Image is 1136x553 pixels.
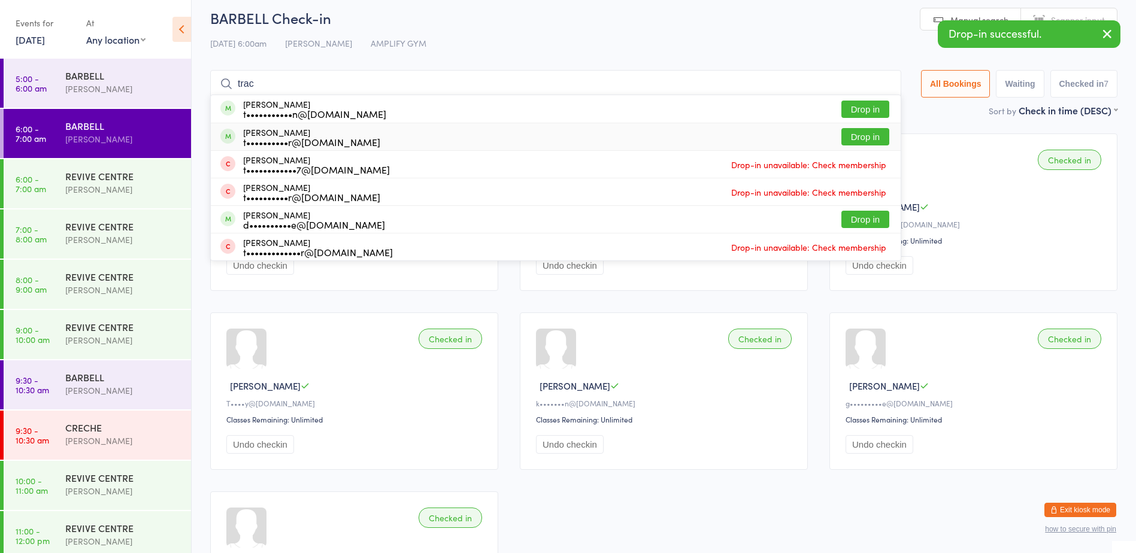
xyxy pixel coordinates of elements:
span: Drop-in unavailable: Check membership [728,238,889,256]
a: 6:00 -7:00 amBARBELL[PERSON_NAME] [4,109,191,158]
div: 7 [1104,79,1108,89]
time: 9:30 - 10:30 am [16,426,49,445]
a: 7:00 -8:00 amREVIVE CENTRE[PERSON_NAME] [4,209,191,259]
h2: BARBELL Check-in [210,8,1117,28]
div: Checked in [1038,329,1101,349]
div: REVIVE CENTRE [65,471,181,484]
div: [PERSON_NAME] [65,434,181,448]
div: Checked in [419,508,482,528]
div: At [86,13,146,33]
div: [PERSON_NAME] [243,183,380,202]
time: 11:00 - 12:00 pm [16,526,50,545]
a: 9:00 -10:00 amREVIVE CENTRE[PERSON_NAME] [4,310,191,359]
button: Drop in [841,211,889,228]
span: [PERSON_NAME] [285,37,352,49]
div: [PERSON_NAME] [243,155,390,174]
div: Any location [86,33,146,46]
div: t••••••••••r@[DOMAIN_NAME] [243,192,380,202]
div: Classes Remaining: Unlimited [226,414,486,424]
div: Classes Remaining: Unlimited [536,414,795,424]
button: Undo checkin [226,256,294,275]
div: t•••••••••••••r@[DOMAIN_NAME] [243,247,393,257]
time: 9:30 - 10:30 am [16,375,49,394]
div: T••••y@[DOMAIN_NAME] [226,398,486,408]
a: 10:00 -11:00 amREVIVE CENTRE[PERSON_NAME] [4,461,191,510]
div: Classes Remaining: Unlimited [846,235,1105,245]
div: [PERSON_NAME] [65,283,181,297]
div: [PERSON_NAME] [65,333,181,347]
button: Undo checkin [846,435,913,454]
button: Undo checkin [536,435,604,454]
time: 7:00 - 8:00 am [16,224,47,244]
div: t••••••••••••7@[DOMAIN_NAME] [243,165,390,174]
div: [PERSON_NAME] [65,484,181,498]
time: 10:00 - 11:00 am [16,476,48,495]
time: 6:00 - 7:00 am [16,174,46,193]
span: [PERSON_NAME] [849,200,920,213]
div: BARBELL [65,370,181,384]
span: [PERSON_NAME] [230,379,301,392]
time: 8:00 - 9:00 am [16,275,47,294]
div: [PERSON_NAME] [243,210,385,229]
span: Manual search [950,14,1008,26]
button: Waiting [996,70,1044,98]
div: REVIVE CENTRE [65,270,181,283]
button: Exit kiosk mode [1044,503,1116,517]
a: 9:30 -10:30 amBARBELL[PERSON_NAME] [4,360,191,409]
div: [PERSON_NAME] [65,233,181,247]
button: Drop in [841,128,889,145]
div: Checked in [1038,150,1101,170]
a: [DATE] [16,33,45,46]
div: [PERSON_NAME] [65,183,181,196]
time: 6:00 - 7:00 am [16,124,46,143]
a: 8:00 -9:00 amREVIVE CENTRE[PERSON_NAME] [4,260,191,309]
span: Drop-in unavailable: Check membership [728,156,889,174]
a: 9:30 -10:30 amCRECHE[PERSON_NAME] [4,411,191,460]
input: Search [210,70,901,98]
div: CRECHE [65,421,181,434]
span: Drop-in unavailable: Check membership [728,183,889,201]
button: All Bookings [921,70,990,98]
button: Drop in [841,101,889,118]
div: [PERSON_NAME] [243,238,393,257]
div: REVIVE CENTRE [65,320,181,333]
div: REVIVE CENTRE [65,220,181,233]
time: 9:00 - 10:00 am [16,325,50,344]
button: Undo checkin [226,435,294,454]
span: [PERSON_NAME] [849,379,920,392]
div: BARBELL [65,69,181,82]
div: [PERSON_NAME] [243,99,386,118]
button: Undo checkin [846,256,913,275]
div: g•••••••••e@[DOMAIN_NAME] [846,398,1105,408]
div: REVIVE CENTRE [65,169,181,183]
div: [PERSON_NAME] [65,534,181,548]
label: Sort by [989,105,1016,117]
button: how to secure with pin [1045,525,1116,533]
button: Undo checkin [536,256,604,275]
span: Scanner input [1051,14,1105,26]
div: [PERSON_NAME] [243,127,380,147]
div: d••••••••••e@[DOMAIN_NAME] [243,220,385,229]
div: Checked in [419,329,482,349]
div: [PERSON_NAME] [65,132,181,146]
div: [PERSON_NAME] [65,384,181,397]
div: Checked in [728,329,792,349]
div: b•••••••••••e@[DOMAIN_NAME] [846,219,1105,229]
div: BARBELL [65,119,181,132]
button: Checked in7 [1050,70,1118,98]
span: AMPLIFY GYM [371,37,426,49]
time: 5:00 - 6:00 am [16,74,47,93]
div: Classes Remaining: Unlimited [846,414,1105,424]
span: [PERSON_NAME] [540,379,610,392]
div: Check in time (DESC) [1019,104,1117,117]
div: k•••••••n@[DOMAIN_NAME] [536,398,795,408]
span: [DATE] 6:00am [210,37,266,49]
div: [PERSON_NAME] [65,82,181,96]
a: 6:00 -7:00 amREVIVE CENTRE[PERSON_NAME] [4,159,191,208]
a: 5:00 -6:00 amBARBELL[PERSON_NAME] [4,59,191,108]
div: REVIVE CENTRE [65,521,181,534]
div: Drop-in successful. [938,20,1120,48]
div: t•••••••••••n@[DOMAIN_NAME] [243,109,386,118]
div: Events for [16,13,74,33]
div: t••••••••••r@[DOMAIN_NAME] [243,137,380,147]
